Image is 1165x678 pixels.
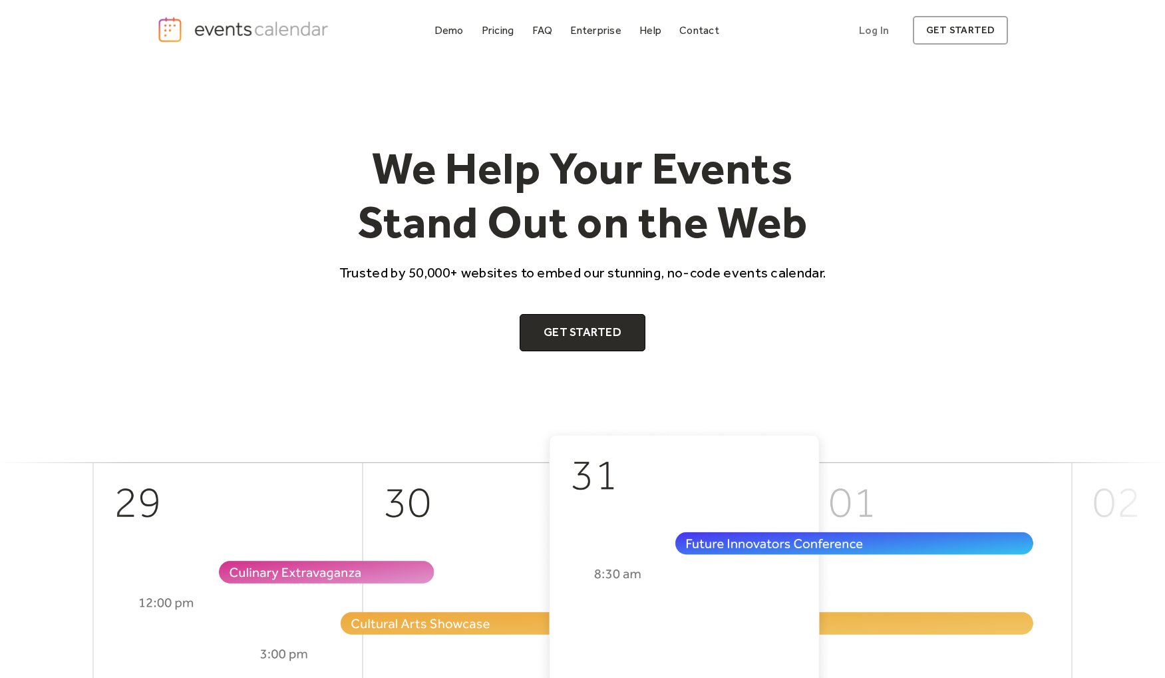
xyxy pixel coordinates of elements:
a: Log In [846,16,902,45]
div: Pricing [482,27,514,34]
a: Enterprise [565,21,626,39]
div: Contact [679,27,719,34]
a: get started [913,16,1008,45]
a: Demo [429,21,469,39]
div: Demo [434,27,464,34]
a: Help [634,21,667,39]
a: Pricing [476,21,520,39]
div: Enterprise [570,27,621,34]
h1: We Help Your Events Stand Out on the Web [327,141,838,250]
p: Trusted by 50,000+ websites to embed our stunning, no-code events calendar. [327,263,838,282]
div: FAQ [532,27,553,34]
a: Get Started [520,314,645,351]
a: FAQ [527,21,558,39]
a: Contact [674,21,725,39]
a: home [157,16,333,43]
div: Help [639,27,661,34]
